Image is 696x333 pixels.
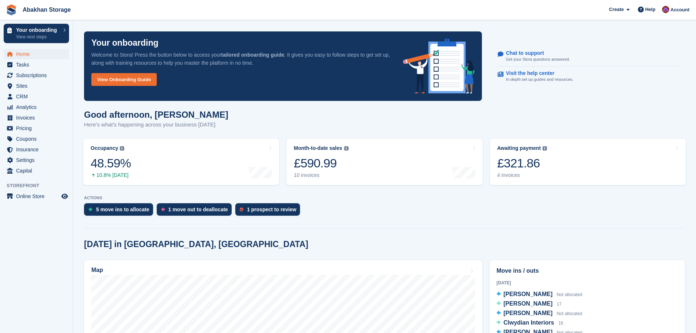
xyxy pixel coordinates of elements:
div: 1 move out to deallocate [168,207,228,212]
a: [PERSON_NAME] Not allocated [497,309,582,318]
span: CRM [16,91,60,102]
p: View next steps [16,34,60,40]
a: 5 move ins to allocate [84,203,157,219]
img: onboarding-info-6c161a55d2c0e0a8cae90662b2fe09162a5109e8cc188191df67fb4f79e88e88.svg [403,39,475,94]
p: Your onboarding [16,27,60,33]
p: ACTIONS [84,196,685,200]
img: prospect-51fa495bee0391a8d652442698ab0144808aea92771e9ea1ae160a38d050c398.svg [240,207,243,212]
span: Insurance [16,144,60,155]
a: menu [4,166,69,176]
a: menu [4,81,69,91]
p: Visit the help center [506,70,568,76]
div: 48.59% [91,156,131,171]
a: Month-to-date sales £590.99 10 invoices [286,139,482,185]
div: Awaiting payment [497,145,541,151]
a: menu [4,70,69,80]
span: Not allocated [557,292,582,297]
span: Pricing [16,123,60,133]
span: 17 [557,302,562,307]
a: Clwydian Interiors 16 [497,318,563,328]
img: icon-info-grey-7440780725fd019a000dd9b08b2336e03edf1995a4989e88bcd33f0948082b44.svg [344,146,349,151]
img: William Abakhan [662,6,669,13]
span: Subscriptions [16,70,60,80]
span: Invoices [16,113,60,123]
p: Get your Stora questions answered. [506,56,570,63]
a: 1 move out to deallocate [157,203,235,219]
h2: Map [91,267,103,273]
a: menu [4,134,69,144]
div: 10 invoices [294,172,348,178]
a: Visit the help center In-depth set up guides and resources. [498,67,678,86]
span: [PERSON_NAME] [503,310,552,316]
span: 16 [558,321,563,326]
a: menu [4,144,69,155]
a: menu [4,123,69,133]
span: Clwydian Interiors [503,319,554,326]
p: Your onboarding [91,39,159,47]
p: Here's what's happening across your business [DATE] [84,121,228,129]
span: Account [670,6,689,14]
img: move_ins_to_allocate_icon-fdf77a2bb77ea45bf5b3d319d69a93e2d87916cf1d5bf7949dd705db3b84f3ca.svg [88,207,92,212]
span: Sites [16,81,60,91]
div: 4 invoices [497,172,547,178]
span: [PERSON_NAME] [503,300,552,307]
a: [PERSON_NAME] Not allocated [497,290,582,299]
img: icon-info-grey-7440780725fd019a000dd9b08b2336e03edf1995a4989e88bcd33f0948082b44.svg [120,146,124,151]
a: View Onboarding Guide [91,73,157,86]
span: Home [16,49,60,59]
a: menu [4,91,69,102]
a: 1 prospect to review [235,203,304,219]
div: 5 move ins to allocate [96,207,149,212]
div: 1 prospect to review [247,207,296,212]
img: move_outs_to_deallocate_icon-f764333ba52eb49d3ac5e1228854f67142a1ed5810a6f6cc68b1a99e826820c5.svg [161,207,165,212]
p: In-depth set up guides and resources. [506,76,574,83]
a: menu [4,191,69,201]
span: Create [609,6,624,13]
a: Preview store [60,192,69,201]
a: Occupancy 48.59% 10.8% [DATE] [83,139,279,185]
a: Chat to support Get your Stora questions answered. [498,46,678,67]
img: icon-info-grey-7440780725fd019a000dd9b08b2336e03edf1995a4989e88bcd33f0948082b44.svg [543,146,547,151]
a: menu [4,102,69,112]
a: Awaiting payment £321.86 4 invoices [490,139,686,185]
p: Chat to support [506,50,564,56]
a: menu [4,113,69,123]
span: Online Store [16,191,60,201]
div: Month-to-date sales [294,145,342,151]
a: Abakhan Storage [20,4,74,16]
a: [PERSON_NAME] 17 [497,299,562,309]
a: menu [4,60,69,70]
span: Storefront [7,182,73,189]
div: [DATE] [497,280,678,286]
span: Help [645,6,655,13]
img: stora-icon-8386f47178a22dfd0bd8f6a31ec36ba5ce8667c1dd55bd0f319d3a0aa187defe.svg [6,4,17,15]
h2: [DATE] in [GEOGRAPHIC_DATA], [GEOGRAPHIC_DATA] [84,239,308,249]
p: Welcome to Stora! Press the button below to access your . It gives you easy to follow steps to ge... [91,51,391,67]
div: Occupancy [91,145,118,151]
a: menu [4,155,69,165]
span: Tasks [16,60,60,70]
h1: Good afternoon, [PERSON_NAME] [84,110,228,120]
span: [PERSON_NAME] [503,291,552,297]
h2: Move ins / outs [497,266,678,275]
span: Analytics [16,102,60,112]
span: Capital [16,166,60,176]
div: 10.8% [DATE] [91,172,131,178]
div: £590.99 [294,156,348,171]
a: Your onboarding View next steps [4,24,69,43]
span: Not allocated [557,311,582,316]
div: £321.86 [497,156,547,171]
span: Settings [16,155,60,165]
strong: tailored onboarding guide [221,52,284,58]
span: Coupons [16,134,60,144]
a: menu [4,49,69,59]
